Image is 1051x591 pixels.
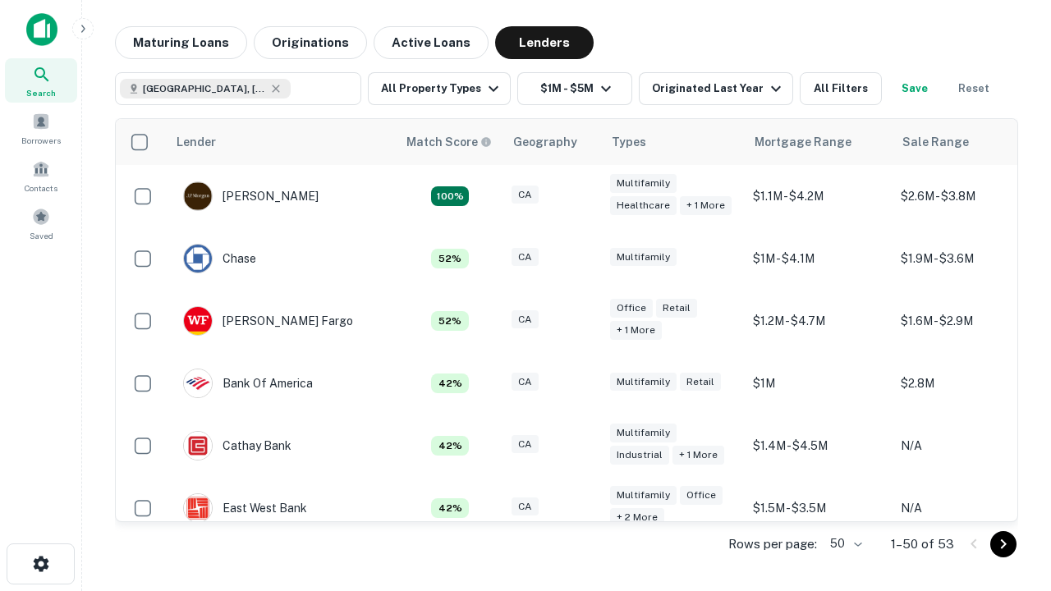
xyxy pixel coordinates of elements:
[183,431,291,460] div: Cathay Bank
[431,373,469,393] div: Matching Properties: 4, hasApolloMatch: undefined
[745,415,893,477] td: $1.4M - $4.5M
[143,81,266,96] span: [GEOGRAPHIC_DATA], [GEOGRAPHIC_DATA], [GEOGRAPHIC_DATA]
[512,373,539,392] div: CA
[184,369,212,397] img: picture
[893,352,1040,415] td: $2.8M
[745,227,893,290] td: $1M - $4.1M
[639,72,793,105] button: Originated Last Year
[184,307,212,335] img: picture
[512,310,539,329] div: CA
[21,134,61,147] span: Borrowers
[183,493,307,523] div: East West Bank
[610,446,669,465] div: Industrial
[893,290,1040,352] td: $1.6M - $2.9M
[512,435,539,454] div: CA
[397,119,503,165] th: Capitalize uses an advanced AI algorithm to match your search with the best lender. The match sco...
[183,181,319,211] div: [PERSON_NAME]
[5,58,77,103] a: Search
[745,119,893,165] th: Mortgage Range
[610,508,664,527] div: + 2 more
[183,306,353,336] div: [PERSON_NAME] Fargo
[745,477,893,539] td: $1.5M - $3.5M
[652,79,786,98] div: Originated Last Year
[745,352,893,415] td: $1M
[517,72,632,105] button: $1M - $5M
[512,248,539,267] div: CA
[893,415,1040,477] td: N/A
[680,373,721,392] div: Retail
[374,26,489,59] button: Active Loans
[26,86,56,99] span: Search
[680,486,723,505] div: Office
[431,186,469,206] div: Matching Properties: 17, hasApolloMatch: undefined
[610,196,677,215] div: Healthcare
[969,460,1051,538] iframe: Chat Widget
[495,26,594,59] button: Lenders
[431,436,469,456] div: Matching Properties: 4, hasApolloMatch: undefined
[800,72,882,105] button: All Filters
[184,494,212,522] img: picture
[610,373,677,392] div: Multifamily
[610,248,677,267] div: Multifamily
[5,106,77,150] a: Borrowers
[512,497,539,516] div: CA
[902,132,969,152] div: Sale Range
[893,477,1040,539] td: N/A
[602,119,745,165] th: Types
[183,369,313,398] div: Bank Of America
[184,432,212,460] img: picture
[745,290,893,352] td: $1.2M - $4.7M
[610,321,662,340] div: + 1 more
[431,498,469,518] div: Matching Properties: 4, hasApolloMatch: undefined
[610,486,677,505] div: Multifamily
[254,26,367,59] button: Originations
[610,299,653,318] div: Office
[745,165,893,227] td: $1.1M - $4.2M
[167,119,397,165] th: Lender
[893,119,1040,165] th: Sale Range
[184,245,212,273] img: picture
[610,174,677,193] div: Multifamily
[177,132,216,152] div: Lender
[891,534,954,554] p: 1–50 of 53
[513,132,577,152] div: Geography
[680,196,732,215] div: + 1 more
[512,186,539,204] div: CA
[25,181,57,195] span: Contacts
[406,133,492,151] div: Capitalize uses an advanced AI algorithm to match your search with the best lender. The match sco...
[406,133,489,151] h6: Match Score
[184,182,212,210] img: picture
[824,532,865,556] div: 50
[893,165,1040,227] td: $2.6M - $3.8M
[115,26,247,59] button: Maturing Loans
[948,72,1000,105] button: Reset
[656,299,697,318] div: Retail
[755,132,851,152] div: Mortgage Range
[5,201,77,245] a: Saved
[30,229,53,242] span: Saved
[888,72,941,105] button: Save your search to get updates of matches that match your search criteria.
[368,72,511,105] button: All Property Types
[431,311,469,331] div: Matching Properties: 5, hasApolloMatch: undefined
[990,531,1017,557] button: Go to next page
[503,119,602,165] th: Geography
[893,227,1040,290] td: $1.9M - $3.6M
[183,244,256,273] div: Chase
[612,132,646,152] div: Types
[728,534,817,554] p: Rows per page:
[610,424,677,442] div: Multifamily
[672,446,724,465] div: + 1 more
[431,249,469,268] div: Matching Properties: 5, hasApolloMatch: undefined
[5,153,77,198] a: Contacts
[26,13,57,46] img: capitalize-icon.png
